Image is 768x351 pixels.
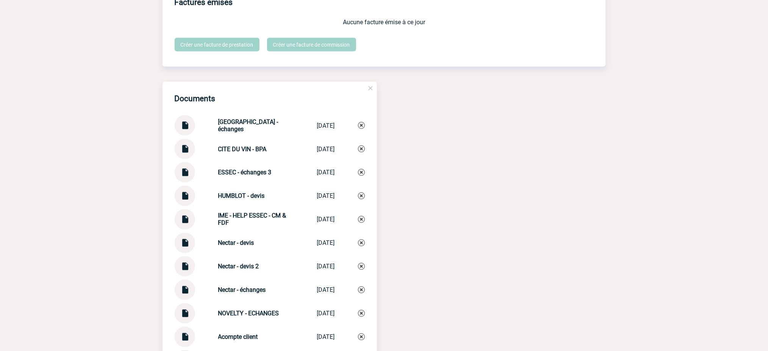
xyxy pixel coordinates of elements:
[218,334,258,341] strong: Acompte client
[358,310,365,317] img: Supprimer
[175,38,260,52] a: Créer une facture de prestation
[218,287,266,294] strong: Nectar - échanges
[218,310,279,317] strong: NOVELTY - ECHANGES
[317,263,335,270] div: [DATE]
[218,240,254,247] strong: Nectar - devis
[267,38,356,52] a: Créer une facture de commission
[317,146,335,153] div: [DATE]
[317,240,335,247] div: [DATE]
[367,85,374,92] img: close.png
[358,146,365,152] img: Supprimer
[218,263,259,270] strong: Nectar - devis 2
[358,122,365,129] img: Supprimer
[358,240,365,246] img: Supprimer
[218,193,265,200] strong: HUMBLOT - devis
[317,310,335,317] div: [DATE]
[358,216,365,223] img: Supprimer
[317,169,335,176] div: [DATE]
[218,212,286,227] strong: IME - HELP ESSEC - CM & FDF
[317,122,335,129] div: [DATE]
[317,287,335,294] div: [DATE]
[358,334,365,340] img: Supprimer
[317,334,335,341] div: [DATE]
[317,193,335,200] div: [DATE]
[218,146,267,153] strong: CITE DU VIN - BPA
[218,118,278,133] strong: [GEOGRAPHIC_DATA] - échanges
[317,216,335,223] div: [DATE]
[218,169,272,176] strong: ESSEC - échanges 3
[358,169,365,176] img: Supprimer
[175,94,216,103] h4: Documents
[175,19,594,26] p: Aucune facture émise à ce jour
[358,193,365,199] img: Supprimer
[358,287,365,293] img: Supprimer
[358,263,365,270] img: Supprimer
